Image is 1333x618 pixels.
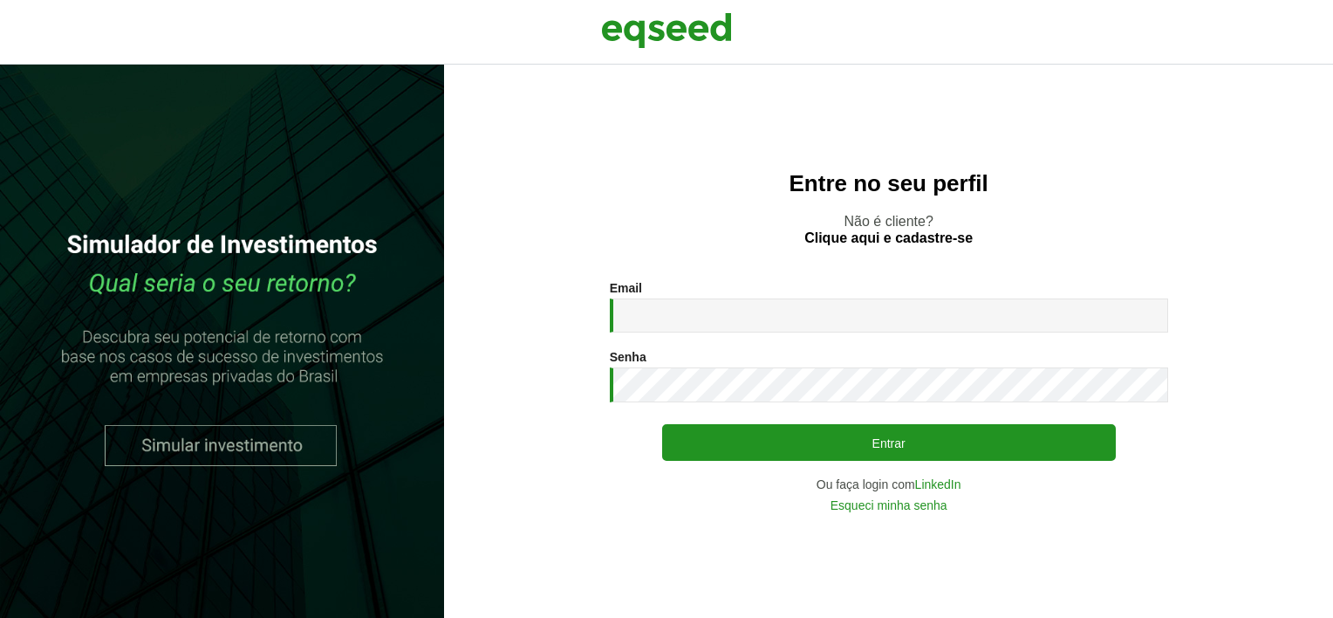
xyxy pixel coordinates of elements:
[479,213,1298,246] p: Não é cliente?
[601,9,732,52] img: EqSeed Logo
[662,424,1116,461] button: Entrar
[831,499,947,512] a: Esqueci minha senha
[915,478,961,491] a: LinkedIn
[610,351,646,363] label: Senha
[804,231,973,245] a: Clique aqui e cadastre-se
[610,478,1168,491] div: Ou faça login com
[610,282,642,294] label: Email
[479,171,1298,196] h2: Entre no seu perfil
